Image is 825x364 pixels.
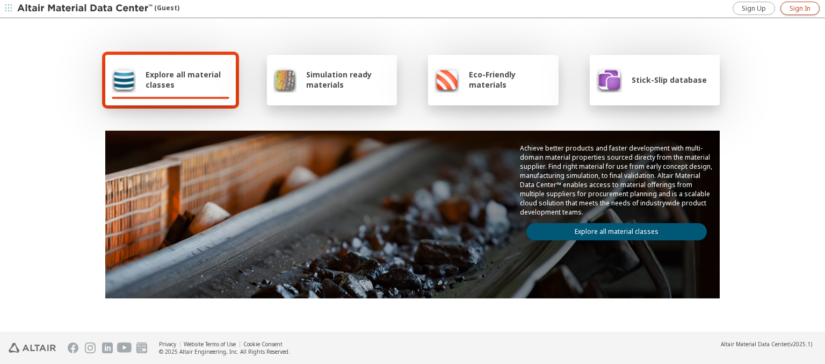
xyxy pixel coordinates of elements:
img: Altair Material Data Center [17,3,154,14]
img: Altair Engineering [9,343,56,353]
span: Simulation ready materials [306,69,390,90]
span: Sign Up [742,4,766,13]
img: Explore all material classes [112,67,136,92]
a: Privacy [159,340,176,348]
img: Simulation ready materials [273,67,296,92]
span: Explore all material classes [146,69,229,90]
span: Sign In [790,4,810,13]
a: Sign Up [733,2,775,15]
a: Explore all material classes [526,223,707,240]
span: Altair Material Data Center [721,340,788,348]
div: (v2025.1) [721,340,812,348]
a: Cookie Consent [243,340,283,348]
div: (Guest) [17,3,179,14]
a: Sign In [780,2,820,15]
span: Stick-Slip database [632,75,707,85]
div: © 2025 Altair Engineering, Inc. All Rights Reserved. [159,348,290,355]
img: Stick-Slip database [596,67,622,92]
img: Eco-Friendly materials [435,67,459,92]
a: Website Terms of Use [184,340,236,348]
p: Achieve better products and faster development with multi-domain material properties sourced dire... [520,144,713,217]
span: Eco-Friendly materials [469,69,552,90]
